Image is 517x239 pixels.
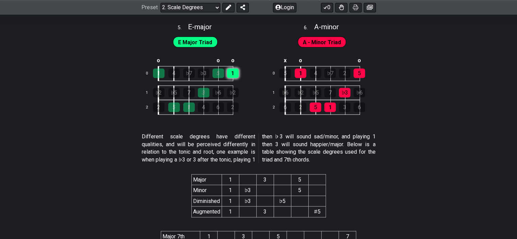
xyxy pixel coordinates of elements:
[269,85,285,100] td: 1
[324,88,336,97] div: 7
[239,195,256,206] td: ♭3
[364,3,376,12] button: Create image
[160,3,220,12] select: Preset
[191,206,222,217] td: Augmented
[168,68,180,78] div: 4
[227,102,239,112] div: 2
[321,3,333,12] button: 0
[295,88,306,97] div: ♭2
[188,23,212,31] span: E - major
[273,3,296,12] button: Login
[191,185,222,195] td: Minor
[198,68,209,78] div: ♭3
[153,88,165,97] div: ♭2
[310,68,321,78] div: 4
[310,102,321,112] div: 5
[354,102,365,112] div: 6
[310,88,321,97] div: ♭5
[274,195,291,206] td: ♭5
[293,55,308,66] td: o
[279,102,291,112] div: 6
[339,68,350,78] div: 2
[191,195,222,206] td: Diminished
[222,3,235,12] button: Edit Preset
[352,55,367,66] td: o
[269,66,285,81] td: 0
[142,100,158,115] td: 2
[198,88,209,97] div: 3
[227,88,239,97] div: ♭2
[279,88,291,97] div: ♭6
[211,55,225,66] td: o
[237,3,249,12] button: Share Preset
[335,3,347,12] button: Toggle Dexterity for all fretkits
[183,68,195,78] div: ♭7
[178,24,188,32] span: 5 .
[314,23,339,31] span: A - minor
[151,55,167,66] td: o
[227,68,239,78] div: 1
[153,68,165,78] div: 1
[212,68,224,78] div: 5
[212,102,224,112] div: 6
[153,102,165,112] div: 2
[256,206,274,217] td: 3
[142,66,158,81] td: 0
[178,37,212,47] span: First enable full edit mode to edit
[324,68,336,78] div: ♭7
[142,133,376,163] p: Different scale degrees have different qualities, and will be perceived differently in relation t...
[304,24,314,32] span: 6 .
[291,174,308,185] th: 5
[222,206,239,217] td: 1
[168,88,180,97] div: ♭5
[277,55,293,66] td: x
[225,55,240,66] td: o
[295,68,306,78] div: 1
[222,174,239,185] th: 1
[354,68,365,78] div: 5
[222,185,239,195] td: 1
[349,3,362,12] button: Print
[141,4,158,11] span: Preset
[183,88,195,97] div: 7
[324,102,336,112] div: 1
[168,102,180,112] div: 5
[308,206,326,217] td: ♯5
[339,102,350,112] div: 3
[303,37,341,47] span: First enable full edit mode to edit
[212,88,224,97] div: ♭6
[339,88,350,97] div: ♭3
[191,174,222,185] th: Major
[198,102,209,112] div: 4
[279,68,291,78] div: 5
[239,185,256,195] td: ♭3
[269,100,285,115] td: 2
[256,174,274,185] th: 3
[142,85,158,100] td: 1
[291,185,308,195] td: 5
[354,88,365,97] div: ♭6
[222,195,239,206] td: 1
[295,102,306,112] div: 2
[183,102,195,112] div: 1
